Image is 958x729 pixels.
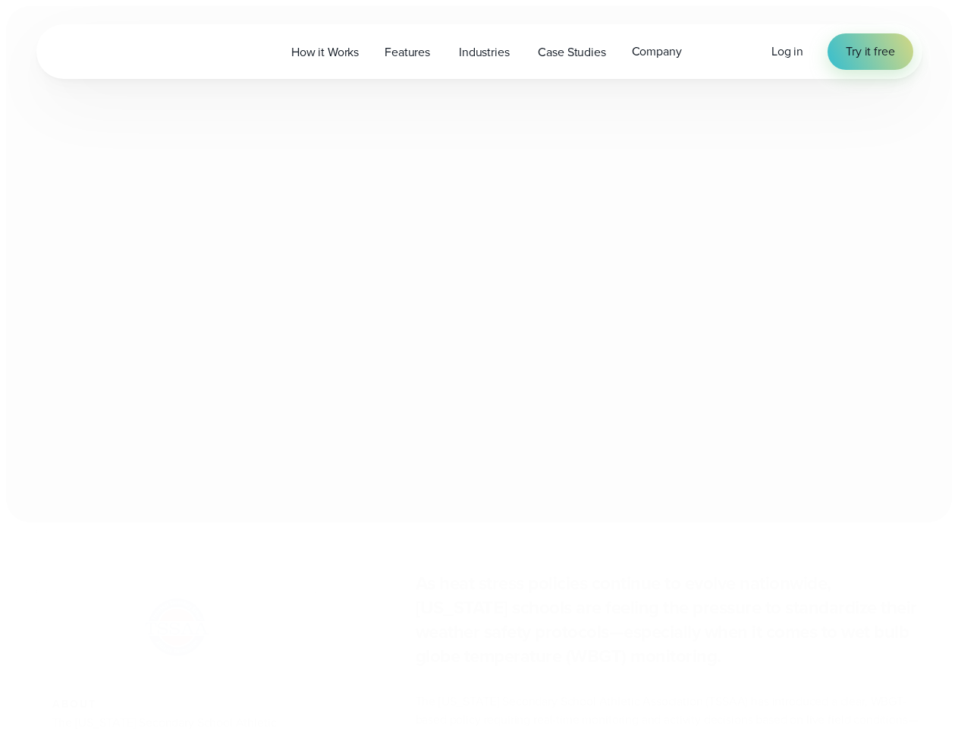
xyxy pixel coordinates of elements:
[846,43,894,61] span: Try it free
[291,43,359,62] span: How it Works
[538,43,605,62] span: Case Studies
[385,43,430,62] span: Features
[771,43,803,61] a: Log in
[632,43,682,61] span: Company
[828,33,912,70] a: Try it free
[278,36,372,68] a: How it Works
[525,36,618,68] a: Case Studies
[771,43,803,60] span: Log in
[459,43,509,62] span: Industries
